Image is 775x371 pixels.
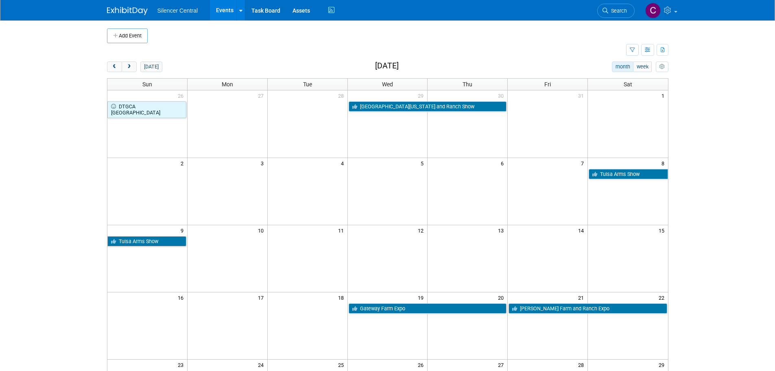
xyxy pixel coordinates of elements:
[107,61,122,72] button: prev
[337,360,347,370] span: 25
[257,225,267,235] span: 10
[661,158,668,168] span: 8
[260,158,267,168] span: 3
[497,90,507,101] span: 30
[337,90,347,101] span: 28
[580,158,587,168] span: 7
[612,61,633,72] button: month
[222,81,233,88] span: Mon
[303,81,312,88] span: Tue
[661,90,668,101] span: 1
[417,360,427,370] span: 26
[107,29,148,43] button: Add Event
[544,81,551,88] span: Fri
[382,81,393,88] span: Wed
[497,360,507,370] span: 27
[180,158,187,168] span: 2
[340,158,347,168] span: 4
[107,236,186,247] a: Tulsa Arms Show
[500,158,507,168] span: 6
[375,61,399,70] h2: [DATE]
[417,90,427,101] span: 29
[656,61,668,72] button: myCustomButton
[257,292,267,303] span: 17
[577,225,587,235] span: 14
[658,225,668,235] span: 15
[608,8,627,14] span: Search
[633,61,652,72] button: week
[337,225,347,235] span: 11
[658,292,668,303] span: 22
[257,360,267,370] span: 24
[142,81,152,88] span: Sun
[177,90,187,101] span: 26
[180,225,187,235] span: 9
[577,292,587,303] span: 21
[624,81,632,88] span: Sat
[417,225,427,235] span: 12
[577,360,587,370] span: 28
[107,7,148,15] img: ExhibitDay
[107,101,186,118] a: DTGCA [GEOGRAPHIC_DATA]
[659,64,665,70] i: Personalize Calendar
[177,292,187,303] span: 16
[420,158,427,168] span: 5
[509,303,667,314] a: [PERSON_NAME] Farm and Ranch Expo
[589,169,668,180] a: Tulsa Arms Show
[497,292,507,303] span: 20
[645,3,661,18] img: Cade Cox
[497,225,507,235] span: 13
[122,61,137,72] button: next
[140,61,162,72] button: [DATE]
[349,303,507,314] a: Gateway Farm Expo
[597,4,635,18] a: Search
[658,360,668,370] span: 29
[177,360,187,370] span: 23
[257,90,267,101] span: 27
[349,101,507,112] a: [GEOGRAPHIC_DATA][US_STATE] and Ranch Show
[157,7,198,14] span: Silencer Central
[463,81,472,88] span: Thu
[337,292,347,303] span: 18
[577,90,587,101] span: 31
